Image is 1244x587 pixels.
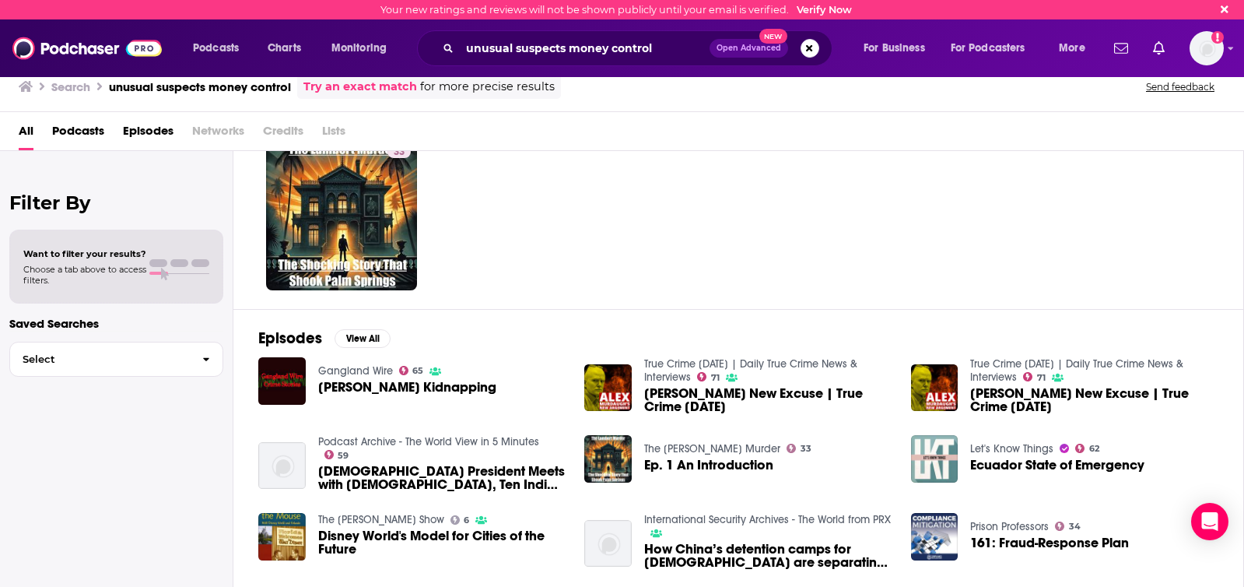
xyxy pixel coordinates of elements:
span: New [759,29,787,44]
span: Logged in as DanHaggerty [1190,31,1224,65]
span: For Podcasters [951,37,1025,59]
h3: unusual suspects money control [109,79,291,94]
span: Select [10,354,190,364]
a: 161: Fraud-Response Plan [970,536,1129,550]
a: Prison Professors [970,520,1049,533]
a: 65 [399,366,424,375]
button: Open AdvancedNew [710,39,788,58]
a: Try an exact match [303,78,417,96]
a: Show notifications dropdown [1147,35,1171,62]
a: Episodes [123,118,173,150]
a: How China’s detention camps for Uighurs are separating families [644,543,892,569]
span: [PERSON_NAME] New Excuse | True Crime [DATE] [644,387,892,413]
button: Select [9,342,223,377]
a: Show notifications dropdown [1108,35,1134,62]
img: Disney World's Model for Cities of the Future [258,513,306,561]
span: [DEMOGRAPHIC_DATA] President Meets with [DEMOGRAPHIC_DATA], Ten Indian House [DEMOGRAPHIC_DATA] F... [318,465,566,491]
span: Networks [192,118,244,150]
img: Alex Murdaugh's New Excuse | True Crime Today [584,364,632,412]
span: Choose a tab above to access filters. [23,264,146,286]
a: Ecuador State of Emergency [970,459,1144,472]
span: 65 [412,367,423,374]
span: More [1059,37,1085,59]
button: open menu [182,36,259,61]
a: 6 [450,515,470,525]
span: 6 [464,517,469,524]
span: Podcasts [193,37,239,59]
span: Open Advanced [717,44,781,52]
a: 33 [787,444,811,453]
img: Podchaser - Follow, Share and Rate Podcasts [12,33,162,63]
a: Podcasts [52,118,104,150]
button: open menu [941,36,1048,61]
a: Alex Murdaugh's New Excuse | True Crime Today [970,387,1218,413]
span: 33 [801,445,811,452]
a: All [19,118,33,150]
a: Alex Murdaugh's New Excuse | True Crime Today [644,387,892,413]
a: The Bob Zadek Show [318,513,444,526]
div: Your new ratings and reviews will not be shown publicly until your email is verified. [380,4,852,16]
button: Show profile menu [1190,31,1224,65]
a: Ep. 1 An Introduction [644,459,773,472]
button: open menu [321,36,407,61]
button: open menu [853,36,944,61]
a: True Crime Today | Daily True Crime News & Interviews [970,357,1183,384]
img: Ecuador State of Emergency [911,435,958,483]
span: [PERSON_NAME] Kidnapping [318,381,496,394]
span: For Business [864,37,925,59]
span: for more precise results [420,78,555,96]
a: True Crime Today | Daily True Crime News & Interviews [644,357,857,384]
a: Gangland Wire [318,364,393,378]
a: 33 [266,139,417,290]
img: How China’s detention camps for Uighurs are separating families [584,520,632,568]
img: Ep. 1 An Introduction [584,435,632,483]
span: Want to filter your results? [23,248,146,259]
a: 33 [387,146,411,158]
img: 161: Fraud-Response Plan [911,513,958,561]
a: Verify Now [797,4,852,16]
a: Podcast Archive - The World View in 5 Minutes [318,435,539,448]
span: Monitoring [331,37,387,59]
span: How China’s detention camps for [DEMOGRAPHIC_DATA] are separating families [644,543,892,569]
span: Credits [263,118,303,150]
a: 34 [1055,522,1081,531]
img: Egyptian President Meets with Evangelicals, Ten Indian House Churches Forced to Shut Down, Specia... [258,442,306,490]
h3: Search [51,79,90,94]
input: Search podcasts, credits, & more... [460,36,710,61]
a: EpisodesView All [258,329,391,348]
a: 62 [1075,444,1099,453]
img: Frank Sinatra Kidnapping [258,357,306,405]
span: 33 [394,145,405,160]
a: International Security Archives - The World from PRX [644,513,891,526]
a: The Lambert Murder [644,442,780,455]
img: Alex Murdaugh's New Excuse | True Crime Today [911,364,958,412]
p: Saved Searches [9,316,223,331]
span: 71 [1037,374,1046,381]
a: Disney World's Model for Cities of the Future [318,529,566,556]
a: 59 [324,450,349,459]
svg: Email not verified [1211,31,1224,44]
img: User Profile [1190,31,1224,65]
h2: Filter By [9,192,223,214]
span: 34 [1069,523,1081,530]
span: [PERSON_NAME] New Excuse | True Crime [DATE] [970,387,1218,413]
span: 62 [1089,445,1099,452]
h2: Episodes [258,329,322,348]
a: 71 [697,372,720,381]
a: Frank Sinatra Kidnapping [318,381,496,394]
span: 59 [338,452,349,459]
